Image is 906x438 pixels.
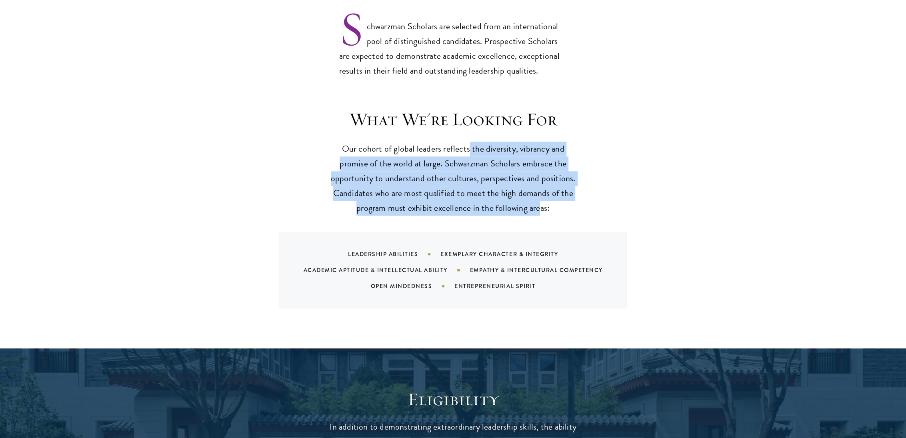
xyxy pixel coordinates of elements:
[454,282,555,290] div: Entrepreneurial Spirit
[348,250,440,258] div: Leadership Abilities
[303,266,470,274] div: Academic Aptitude & Intellectual Ability
[470,266,623,274] div: Empathy & Intercultural Competency
[339,6,567,78] p: Schwarzman Scholars are selected from an international pool of distinguished candidates. Prospect...
[329,142,577,216] p: Our cohort of global leaders reflects the diversity, vibrancy and promise of the world at large. ...
[371,282,455,290] div: Open Mindedness
[329,108,577,131] h3: What We're Looking For
[440,250,578,258] div: Exemplary Character & Integrity
[329,388,577,411] h2: Eligibility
